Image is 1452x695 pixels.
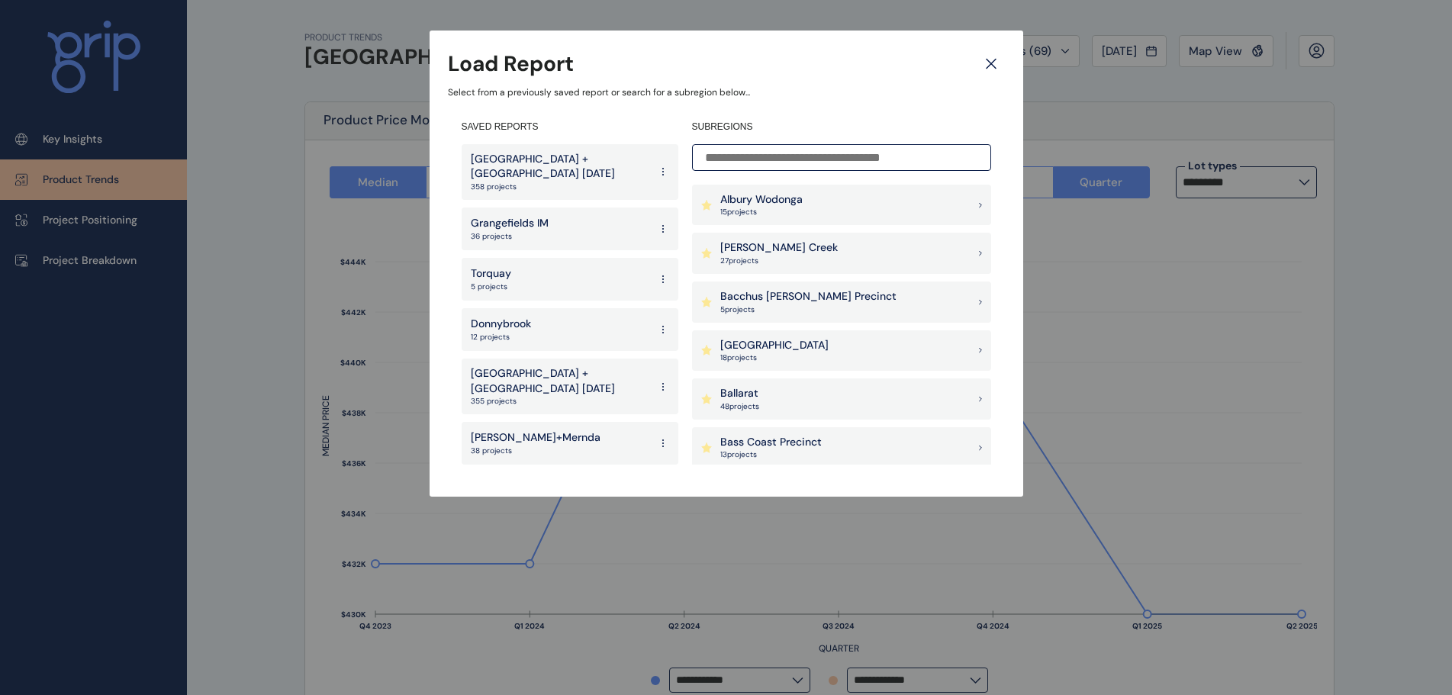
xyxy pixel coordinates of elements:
p: 18 project s [720,352,829,363]
p: 48 project s [720,401,759,412]
p: Bass Coast Precinct [720,435,822,450]
p: Select from a previously saved report or search for a subregion below... [448,86,1005,99]
p: 38 projects [471,446,600,456]
p: Albury Wodonga [720,192,803,208]
p: [PERSON_NAME] Creek [720,240,838,256]
p: Bacchus [PERSON_NAME] Precinct [720,289,897,304]
p: 12 projects [471,332,531,343]
p: 13 project s [720,449,822,460]
p: 27 project s [720,256,838,266]
p: 358 projects [471,182,649,192]
p: [GEOGRAPHIC_DATA] + [GEOGRAPHIC_DATA] [DATE] [471,366,649,396]
p: Donnybrook [471,317,531,332]
p: 5 projects [471,282,511,292]
p: 15 project s [720,207,803,217]
h4: SAVED REPORTS [462,121,678,134]
p: Grangefields IM [471,216,549,231]
p: 355 projects [471,396,649,407]
p: 5 project s [720,304,897,315]
p: 36 projects [471,231,549,242]
h3: Load Report [448,49,574,79]
p: [GEOGRAPHIC_DATA] [720,338,829,353]
p: [PERSON_NAME]+Mernda [471,430,600,446]
p: [GEOGRAPHIC_DATA] + [GEOGRAPHIC_DATA] [DATE] [471,152,649,182]
p: Ballarat [720,386,759,401]
p: Torquay [471,266,511,282]
h4: SUBREGIONS [692,121,991,134]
